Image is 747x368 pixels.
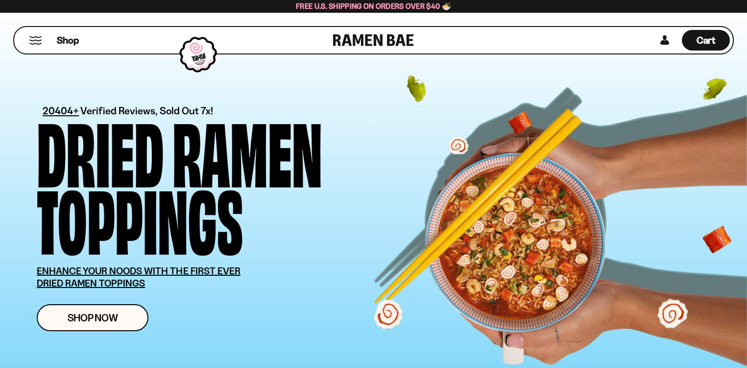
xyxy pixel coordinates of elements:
[37,116,164,183] div: Dried
[172,116,322,183] div: Ramen
[37,265,241,289] u: ENHANCE YOUR NOODS WITH THE FIRST EVER DRIED RAMEN TOPPINGS
[29,36,42,45] button: Mobile Menu Trigger
[37,304,148,331] a: Shop Now
[57,30,79,51] a: Shop
[57,34,79,47] span: Shop
[68,313,118,323] span: Shop Now
[296,1,451,11] span: Free U.S. Shipping on Orders over $40 🍜
[37,183,243,250] div: Toppings
[697,34,716,46] span: Cart
[682,27,730,53] div: Cart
